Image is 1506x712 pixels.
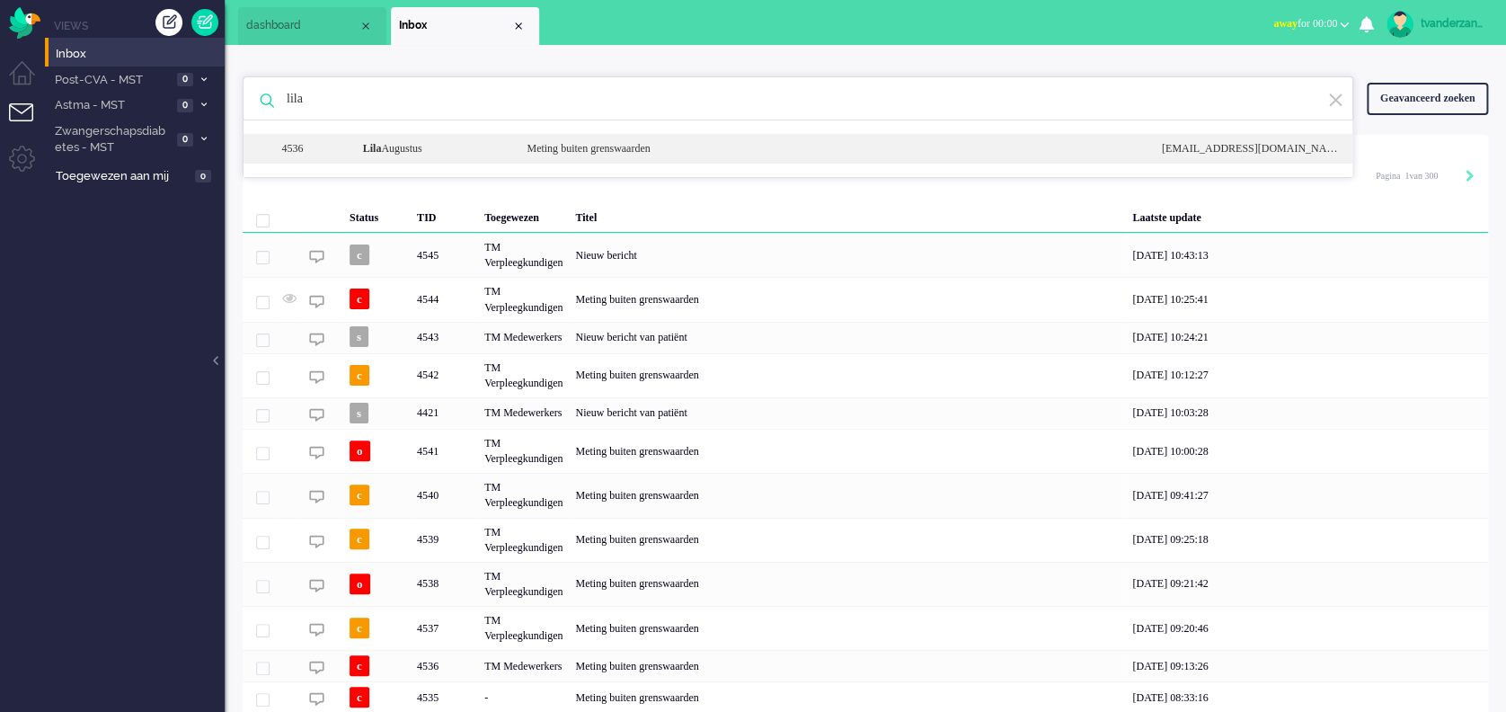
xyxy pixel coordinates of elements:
[478,397,569,429] div: TM Medewerkers
[478,233,569,277] div: TM Verpleegkundigen
[309,691,324,707] img: ic_chat_grey.svg
[52,72,172,89] span: Post-CVA - MST
[350,326,368,347] span: s
[478,562,569,606] div: TM Verpleegkundigen
[273,77,1328,120] input: Zoek: ticket ID, patiëntnaam, klant ID, inhoud, titel, adres
[309,407,324,423] img: ic_chat_grey.svg
[1126,353,1488,397] div: [DATE] 10:12:27
[350,655,369,676] span: c
[569,562,1126,606] div: Meting buiten grenswaarden
[195,170,211,183] span: 0
[569,233,1126,277] div: Nieuw bericht
[1386,11,1413,38] img: avatar
[238,7,386,45] li: Dashboard
[350,574,370,594] span: o
[569,650,1126,681] div: Meting buiten grenswaarden
[350,289,369,309] span: c
[1126,429,1488,473] div: [DATE] 10:00:28
[513,141,1147,156] div: Meting buiten grenswaarden
[243,277,1488,321] div: 4544
[478,518,569,562] div: TM Verpleegkundigen
[411,322,478,353] div: 4543
[511,19,526,33] div: Close tab
[9,61,49,102] li: Dashboard menu
[243,353,1488,397] div: 4542
[52,123,172,156] span: Zwangerschapsdiabetes - MST
[350,441,370,461] span: o
[569,322,1126,353] div: Nieuw bericht van patiënt
[350,141,514,156] div: Augustus
[52,43,225,63] a: Inbox
[350,485,369,505] span: c
[56,168,190,185] span: Toegewezen aan mij
[243,397,1488,429] div: 4421
[411,606,478,650] div: 4537
[391,7,539,45] li: View
[177,133,193,147] span: 0
[243,429,1488,473] div: 4541
[1376,162,1475,189] div: Pagination
[9,103,49,144] li: Tickets menu
[350,687,369,708] span: c
[569,277,1126,321] div: Meting buiten grenswaarden
[9,12,40,25] a: Omnidesk
[272,141,349,156] div: 4536
[411,353,478,397] div: 4542
[411,650,478,681] div: 4536
[478,353,569,397] div: TM Verpleegkundigen
[1273,17,1337,30] span: for 00:00
[1262,5,1360,45] li: awayfor 00:00
[1126,322,1488,353] div: [DATE] 10:24:21
[309,445,324,460] img: ic_chat_grey.svg
[478,606,569,650] div: TM Verpleegkundigen
[569,518,1126,562] div: Meting buiten grenswaarden
[411,277,478,321] div: 4544
[350,529,369,549] span: c
[1367,83,1488,114] div: Geavanceerd zoeken
[569,397,1126,429] div: Nieuw bericht van patiënt
[177,99,193,112] span: 0
[478,473,569,517] div: TM Verpleegkundigen
[411,233,478,277] div: 4545
[243,473,1488,517] div: 4540
[363,142,382,155] b: Lila
[411,397,478,429] div: 4421
[1400,170,1409,182] input: Page
[177,73,193,86] span: 0
[1466,168,1475,186] div: Next
[1383,11,1488,38] a: tvanderzanden
[309,534,324,549] img: ic_chat_grey.svg
[411,562,478,606] div: 4538
[9,146,49,186] li: Admin menu
[9,7,40,39] img: flow_omnibird.svg
[350,365,369,386] span: c
[1327,92,1343,109] img: ic-exit.svg
[1273,17,1298,30] span: away
[1126,650,1488,681] div: [DATE] 09:13:26
[246,18,359,33] span: dashboard
[1262,11,1360,37] button: awayfor 00:00
[243,562,1488,606] div: 4538
[411,518,478,562] div: 4539
[309,622,324,637] img: ic_chat_grey.svg
[309,660,324,675] img: ic_chat_grey.svg
[569,197,1126,233] div: Titel
[309,294,324,309] img: ic_chat_grey.svg
[411,473,478,517] div: 4540
[243,233,1488,277] div: 4545
[478,650,569,681] div: TM Medewerkers
[309,489,324,504] img: ic_chat_grey.svg
[309,369,324,385] img: ic_chat_grey.svg
[1126,562,1488,606] div: [DATE] 09:21:42
[411,197,478,233] div: TID
[350,403,368,423] span: s
[1126,518,1488,562] div: [DATE] 09:25:18
[309,249,324,264] img: ic_chat_grey.svg
[350,618,369,638] span: c
[191,9,218,36] a: Quick Ticket
[569,473,1126,517] div: Meting buiten grenswaarden
[350,245,369,265] span: c
[56,46,225,63] span: Inbox
[309,332,324,347] img: ic_chat_grey.svg
[1126,473,1488,517] div: [DATE] 09:41:27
